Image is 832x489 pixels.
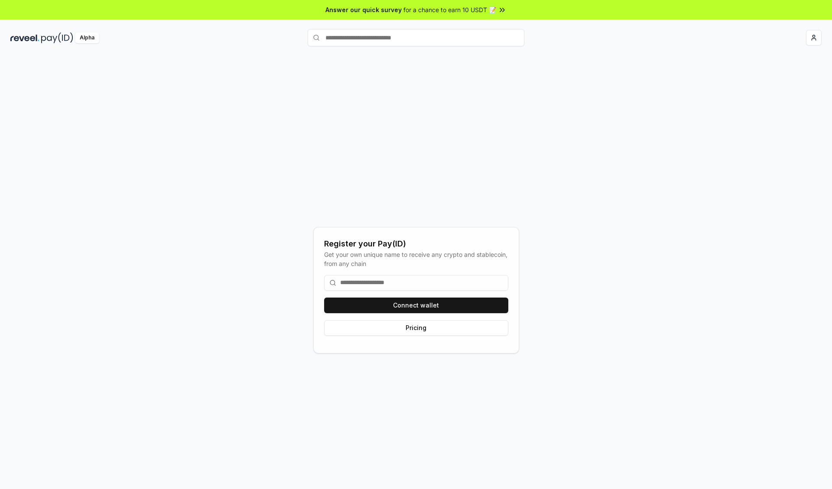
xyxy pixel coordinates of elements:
button: Connect wallet [324,298,508,313]
span: Answer our quick survey [325,5,402,14]
button: Pricing [324,320,508,336]
div: Get your own unique name to receive any crypto and stablecoin, from any chain [324,250,508,268]
div: Alpha [75,32,99,43]
span: for a chance to earn 10 USDT 📝 [403,5,496,14]
div: Register your Pay(ID) [324,238,508,250]
img: reveel_dark [10,32,39,43]
img: pay_id [41,32,73,43]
